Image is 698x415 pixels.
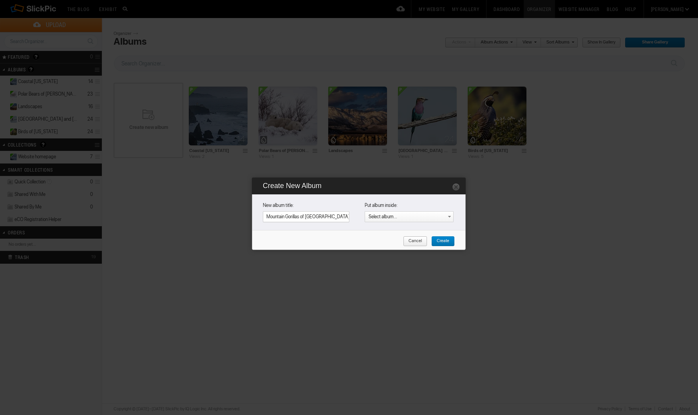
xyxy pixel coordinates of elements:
[403,236,427,246] a: Cancel
[431,236,449,246] span: Create
[452,183,460,190] a: Close
[263,176,457,194] h2: Create New Album
[369,214,397,219] span: Select album...
[403,236,422,246] span: Cancel
[365,202,447,211] strong: Put album inside:
[263,202,345,211] strong: New album title:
